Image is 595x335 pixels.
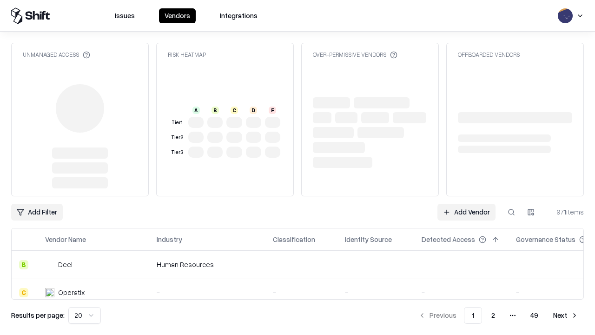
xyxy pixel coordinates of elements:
div: - [422,260,501,269]
button: 2 [484,307,502,324]
div: - [273,260,330,269]
div: - [157,288,258,297]
p: Results per page: [11,310,65,320]
button: Integrations [214,8,263,23]
img: Operatix [45,288,54,297]
button: 1 [464,307,482,324]
div: Unmanaged Access [23,51,90,59]
div: Tier 1 [170,119,185,127]
div: C [231,107,238,114]
div: Deel [58,260,73,269]
div: Over-Permissive Vendors [313,51,397,59]
button: Vendors [159,8,196,23]
div: F [269,107,276,114]
div: - [345,260,407,269]
button: Next [548,307,584,324]
div: C [19,288,28,297]
a: Add Vendor [437,204,496,221]
div: - [273,288,330,297]
div: Detected Access [422,234,475,244]
div: B [19,260,28,269]
div: - [422,288,501,297]
div: Industry [157,234,182,244]
div: Operatix [58,288,85,297]
div: Governance Status [516,234,575,244]
div: Offboarded Vendors [458,51,520,59]
nav: pagination [413,307,584,324]
div: Risk Heatmap [168,51,206,59]
div: - [345,288,407,297]
div: D [250,107,257,114]
div: A [192,107,200,114]
img: Deel [45,260,54,269]
button: Issues [109,8,140,23]
div: B [212,107,219,114]
div: Vendor Name [45,234,86,244]
div: Classification [273,234,315,244]
div: Human Resources [157,260,258,269]
div: Tier 2 [170,134,185,141]
button: 49 [523,307,546,324]
div: Identity Source [345,234,392,244]
button: Add Filter [11,204,63,221]
div: 971 items [547,207,584,217]
div: Tier 3 [170,148,185,156]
